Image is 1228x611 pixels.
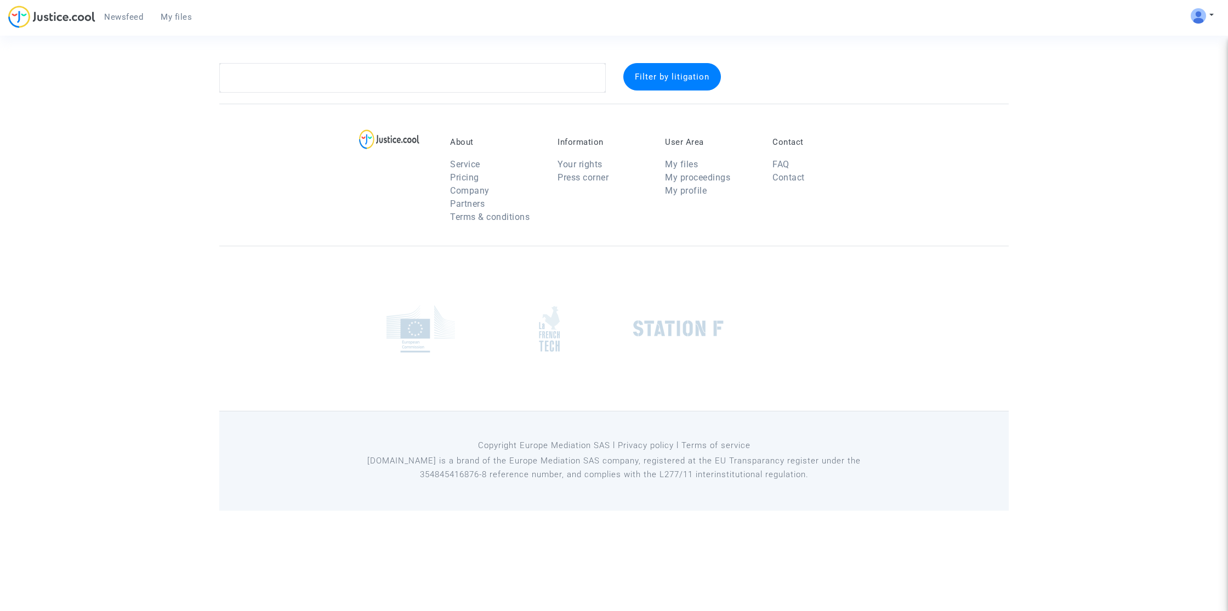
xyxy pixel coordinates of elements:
[772,172,805,183] a: Contact
[635,72,709,82] span: Filter by litigation
[558,159,602,169] a: Your rights
[8,5,95,28] img: jc-logo.svg
[539,305,560,352] img: french_tech.png
[386,305,455,353] img: europe_commision.png
[450,212,530,222] a: Terms & conditions
[359,129,420,149] img: logo-lg.svg
[450,137,541,147] p: About
[104,12,143,22] span: Newsfeed
[665,159,698,169] a: My files
[558,137,649,147] p: Information
[665,137,756,147] p: User Area
[152,9,201,25] a: My files
[365,439,864,452] p: Copyright Europe Mediation SAS l Privacy policy l Terms of service
[1191,8,1206,24] img: ALV-UjV5hOg1DK_6VpdGyI3GiCsbYcKFqGYcyigr7taMTixGzq57m2O-mEoJuuWBlO_HCk8JQ1zztKhP13phCubDFpGEbboIp...
[772,159,789,169] a: FAQ
[365,454,864,482] p: [DOMAIN_NAME] is a brand of the Europe Mediation SAS company, registered at the EU Transparancy r...
[558,172,609,183] a: Press corner
[633,320,724,337] img: stationf.png
[450,159,480,169] a: Service
[772,137,863,147] p: Contact
[161,12,192,22] span: My files
[665,185,707,196] a: My profile
[95,9,152,25] a: Newsfeed
[450,199,485,209] a: Partners
[450,185,490,196] a: Company
[665,172,730,183] a: My proceedings
[450,172,479,183] a: Pricing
